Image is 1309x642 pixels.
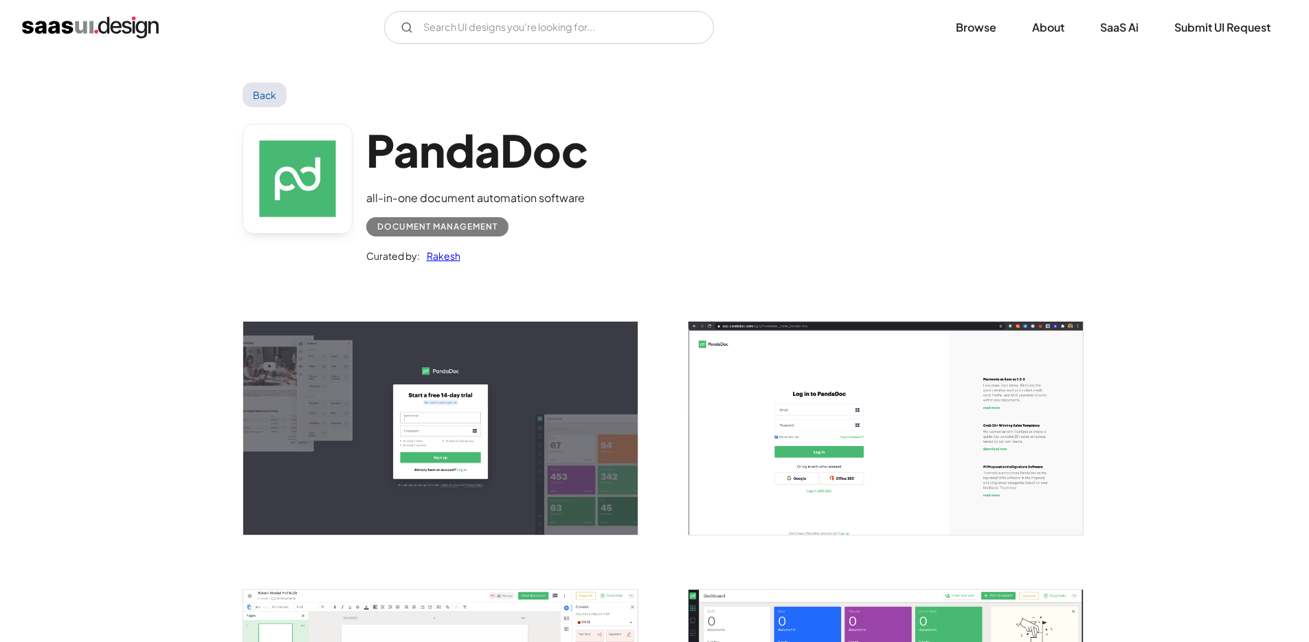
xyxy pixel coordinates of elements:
[22,16,159,38] a: home
[377,219,497,235] div: Document Management
[1016,12,1081,43] a: About
[1084,12,1155,43] a: SaaS Ai
[366,247,420,264] div: Curated by:
[243,322,638,534] img: 6016b2a990c89627c08a2ccf_PandaDoc-signup.jpg
[420,247,460,264] a: Rakesh
[243,82,287,107] a: Back
[384,11,714,44] input: Search UI designs you're looking for...
[689,322,1083,534] a: open lightbox
[689,322,1083,534] img: 6016b2a9d11b97123f99f15a_PandaDoc-Login.jpg
[384,11,714,44] form: Email Form
[366,124,588,177] h1: PandaDoc
[939,12,1013,43] a: Browse
[366,190,588,206] div: all-in-one document automation software
[1158,12,1287,43] a: Submit UI Request
[243,322,638,534] a: open lightbox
